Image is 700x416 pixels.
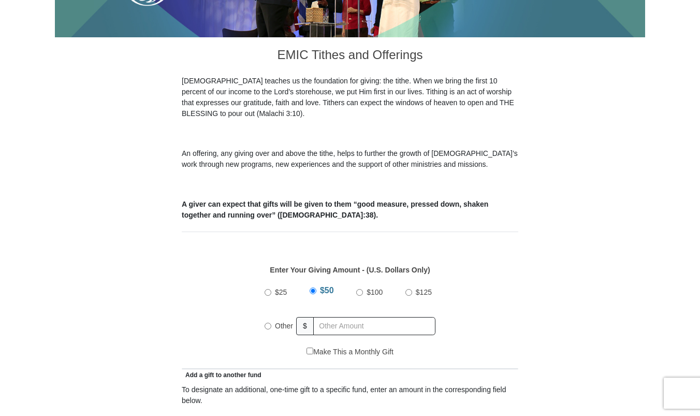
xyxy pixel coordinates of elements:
[275,288,287,296] span: $25
[270,266,430,274] strong: Enter Your Giving Amount - (U.S. Dollars Only)
[182,200,488,219] b: A giver can expect that gifts will be given to them “good measure, pressed down, shaken together ...
[182,371,261,379] span: Add a gift to another fund
[182,148,518,170] p: An offering, any giving over and above the tithe, helps to further the growth of [DEMOGRAPHIC_DAT...
[367,288,383,296] span: $100
[182,384,518,406] div: To designate an additional, one-time gift to a specific fund, enter an amount in the correspondin...
[182,37,518,76] h3: EMIC Tithes and Offerings
[296,317,314,335] span: $
[320,286,334,295] span: $50
[307,347,393,357] label: Make This a Monthly Gift
[275,322,293,330] span: Other
[416,288,432,296] span: $125
[307,348,313,354] input: Make This a Monthly Gift
[313,317,435,335] input: Other Amount
[182,76,518,119] p: [DEMOGRAPHIC_DATA] teaches us the foundation for giving: the tithe. When we bring the first 10 pe...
